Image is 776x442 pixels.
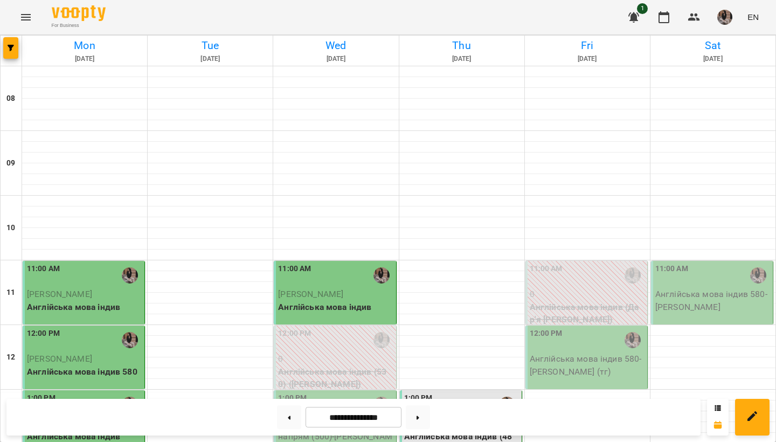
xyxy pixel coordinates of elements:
[530,263,563,275] label: 11:00 AM
[530,301,645,326] p: Англійська мова індив (Дар'я [PERSON_NAME])
[743,7,763,27] button: EN
[530,328,563,340] label: 12:00 PM
[747,11,759,23] span: EN
[278,365,393,391] p: Англійська мова індив (530) ([PERSON_NAME])
[717,10,732,25] img: 7eeb5c2dceb0f540ed985a8fa2922f17.jpg
[27,354,92,364] span: [PERSON_NAME]
[373,267,390,284] img: Анастасія Скорина
[275,54,397,64] h6: [DATE]
[637,3,648,14] span: 1
[655,263,688,275] label: 11:00 AM
[278,263,311,275] label: 11:00 AM
[530,353,645,378] p: Англійська мова індив 580 - [PERSON_NAME] (тг)
[52,5,106,21] img: Voopty Logo
[625,267,641,284] img: Анастасія Скорина
[27,263,60,275] label: 11:00 AM
[6,351,15,363] h6: 12
[149,37,271,54] h6: Tue
[24,37,145,54] h6: Mon
[278,301,393,314] p: Англійська мова індив
[27,301,142,314] p: Англійська мова індив
[6,93,15,105] h6: 08
[526,37,648,54] h6: Fri
[530,288,645,301] p: 0
[278,353,393,365] p: 0
[625,332,641,348] img: Анастасія Скорина
[526,54,648,64] h6: [DATE]
[275,37,397,54] h6: Wed
[6,157,15,169] h6: 09
[6,287,15,299] h6: 11
[278,289,343,299] span: [PERSON_NAME]
[373,332,390,348] img: Анастасія Скорина
[122,332,138,348] img: Анастасія Скорина
[401,37,523,54] h6: Thu
[27,365,142,378] p: Англійська мова індив 580
[652,37,774,54] h6: Sat
[122,267,138,284] img: Анастасія Скорина
[27,289,92,299] span: [PERSON_NAME]
[652,54,774,64] h6: [DATE]
[6,222,15,234] h6: 10
[24,54,145,64] h6: [DATE]
[27,328,60,340] label: 12:00 PM
[149,54,271,64] h6: [DATE]
[52,22,106,29] span: For Business
[401,54,523,64] h6: [DATE]
[278,328,311,340] label: 12:00 PM
[13,4,39,30] button: Menu
[750,267,766,284] img: Анастасія Скорина
[655,288,771,313] p: Англійська мова індив 580 - [PERSON_NAME]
